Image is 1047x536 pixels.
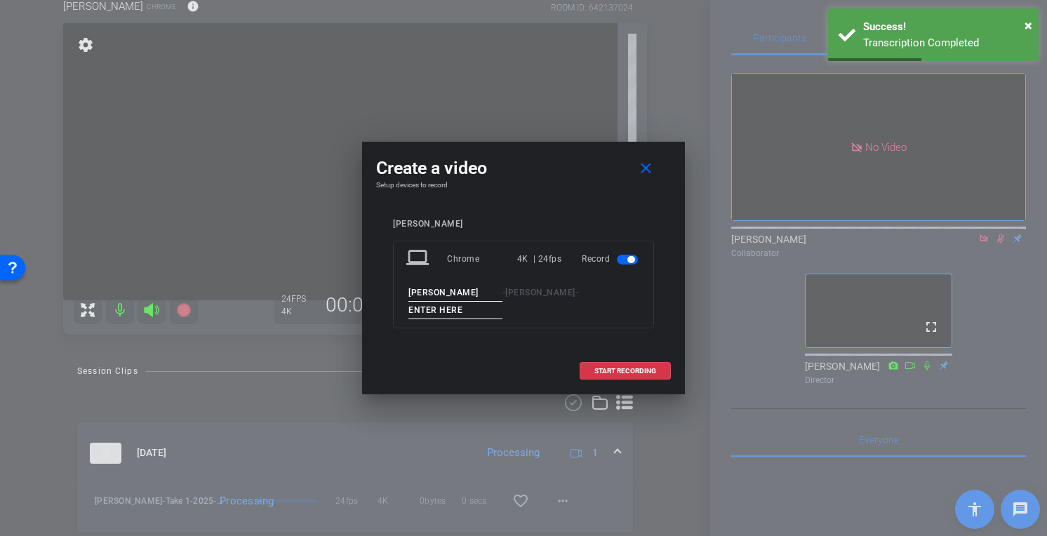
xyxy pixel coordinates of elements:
button: START RECORDING [580,362,671,380]
div: Success! [863,19,1028,35]
div: Create a video [376,156,671,181]
span: - [575,288,579,297]
div: Transcription Completed [863,35,1028,51]
button: Close [1025,15,1032,36]
div: 4K | 24fps [517,246,562,272]
span: START RECORDING [594,368,656,375]
mat-icon: close [637,160,655,177]
span: - [502,288,506,297]
h4: Setup devices to record [376,181,671,189]
div: Chrome [447,246,517,272]
div: [PERSON_NAME] [393,219,654,229]
div: Record [582,246,641,272]
input: ENTER HERE [408,284,502,302]
span: × [1025,17,1032,34]
mat-icon: laptop [406,246,432,272]
span: [PERSON_NAME] [505,288,575,297]
input: ENTER HERE [408,302,502,319]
